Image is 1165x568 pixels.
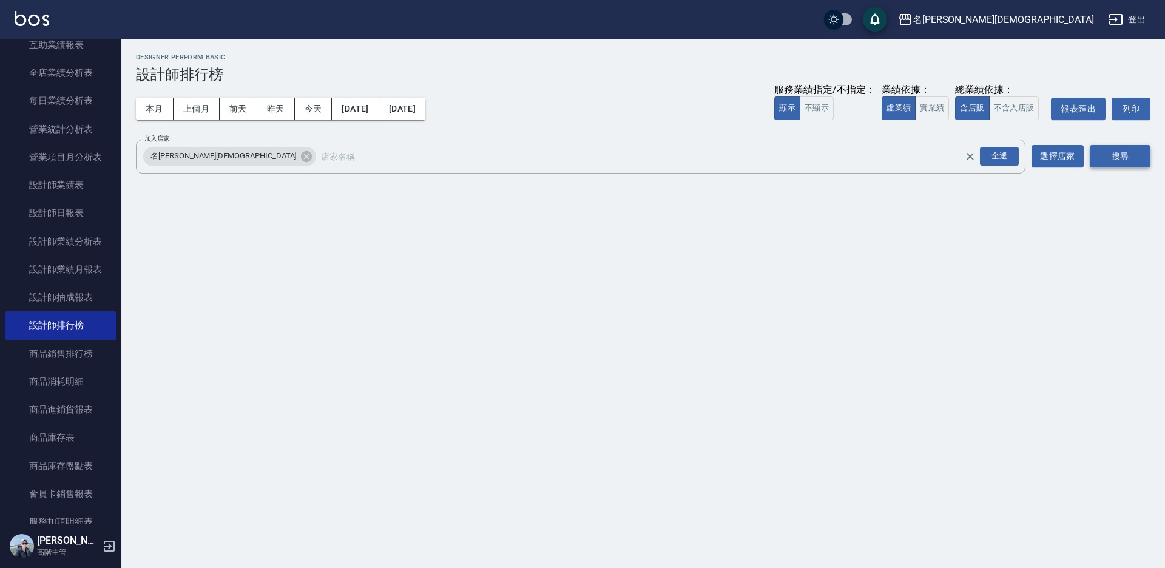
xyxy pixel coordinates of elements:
[5,31,116,59] a: 互助業績報表
[5,480,116,508] a: 會員卡銷售報表
[800,96,834,120] button: 不顯示
[15,11,49,26] img: Logo
[5,368,116,396] a: 商品消耗明細
[10,534,34,558] img: Person
[1104,8,1150,31] button: 登出
[5,340,116,368] a: 商品銷售排行榜
[143,147,316,166] div: 名[PERSON_NAME][DEMOGRAPHIC_DATA]
[774,84,876,96] div: 服務業績指定/不指定：
[5,143,116,171] a: 營業項目月分析表
[863,7,887,32] button: save
[915,96,949,120] button: 實業績
[962,148,979,165] button: Clear
[5,396,116,424] a: 商品進銷貨報表
[5,452,116,480] a: 商品庫存盤點表
[882,84,949,96] div: 業績依據：
[295,98,333,120] button: 今天
[5,115,116,143] a: 營業統計分析表
[136,66,1150,83] h3: 設計師排行榜
[1032,145,1084,167] button: 選擇店家
[136,53,1150,61] h2: Designer Perform Basic
[893,7,1099,32] button: 名[PERSON_NAME][DEMOGRAPHIC_DATA]
[989,96,1039,120] button: 不含入店販
[5,508,116,536] a: 服務扣項明細表
[37,547,99,558] p: 高階主管
[5,424,116,451] a: 商品庫存表
[174,98,220,120] button: 上個月
[978,144,1021,168] button: Open
[220,98,257,120] button: 前天
[5,228,116,255] a: 設計師業績分析表
[379,98,425,120] button: [DATE]
[318,146,986,167] input: 店家名稱
[1112,98,1150,120] button: 列印
[5,199,116,227] a: 設計師日報表
[1051,98,1106,120] button: 報表匯出
[136,98,174,120] button: 本月
[332,98,379,120] button: [DATE]
[5,171,116,199] a: 設計師業績表
[5,59,116,87] a: 全店業績分析表
[955,84,1045,96] div: 總業績依據：
[5,87,116,115] a: 每日業績分析表
[144,134,170,143] label: 加入店家
[143,150,303,162] span: 名[PERSON_NAME][DEMOGRAPHIC_DATA]
[913,12,1094,27] div: 名[PERSON_NAME][DEMOGRAPHIC_DATA]
[5,283,116,311] a: 設計師抽成報表
[5,311,116,339] a: 設計師排行榜
[980,147,1019,166] div: 全選
[774,96,800,120] button: 顯示
[257,98,295,120] button: 昨天
[882,96,916,120] button: 虛業績
[955,96,989,120] button: 含店販
[37,535,99,547] h5: [PERSON_NAME]
[1090,145,1150,167] button: 搜尋
[5,255,116,283] a: 設計師業績月報表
